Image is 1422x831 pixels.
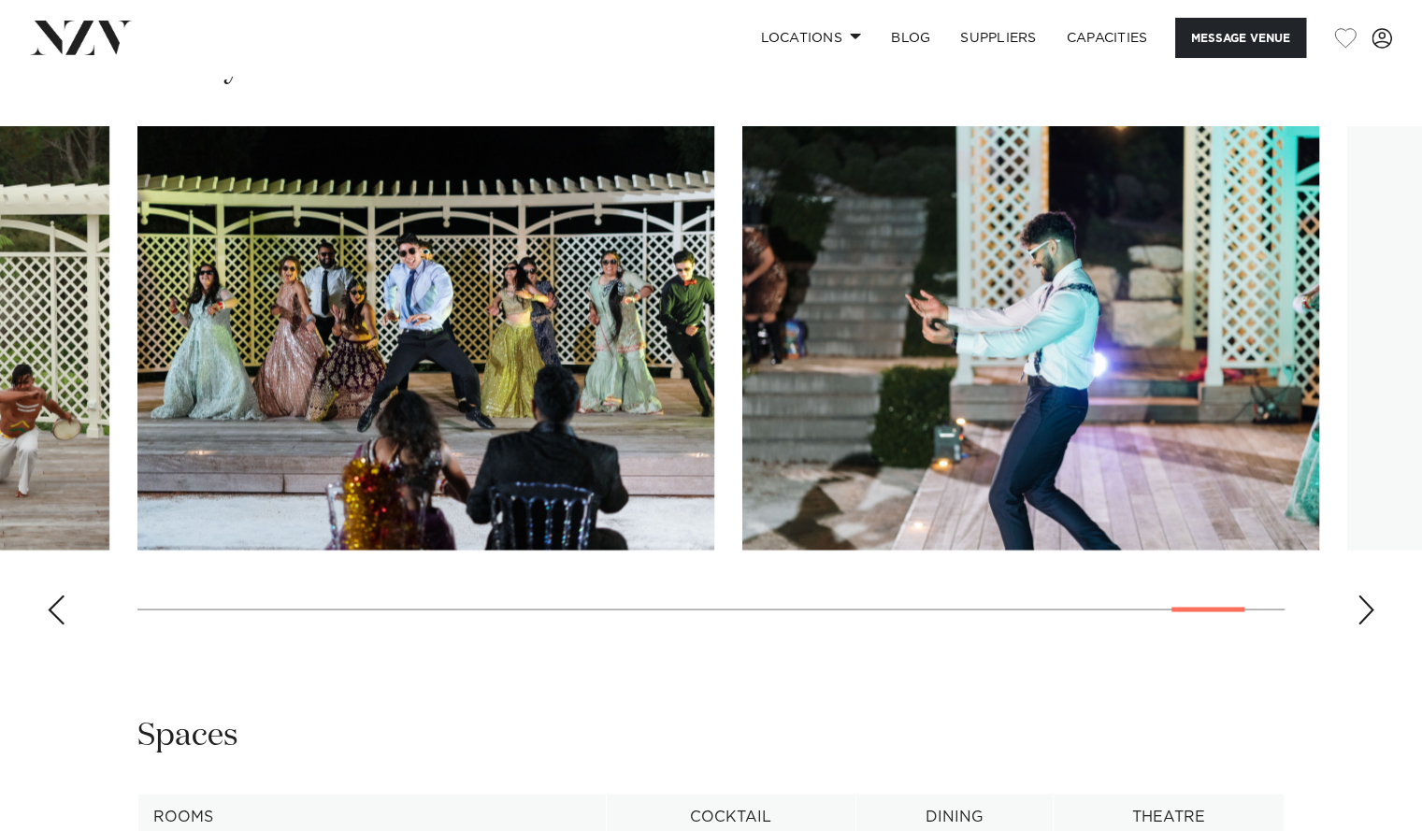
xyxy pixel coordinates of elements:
a: Capacities [1052,18,1163,58]
swiper-slide: 29 / 30 [742,126,1319,550]
a: BLOG [876,18,945,58]
a: Locations [745,18,876,58]
a: SUPPLIERS [945,18,1051,58]
button: Message Venue [1175,18,1306,58]
img: nzv-logo.png [30,21,132,54]
h2: Spaces [137,714,238,756]
swiper-slide: 28 / 30 [137,126,714,550]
